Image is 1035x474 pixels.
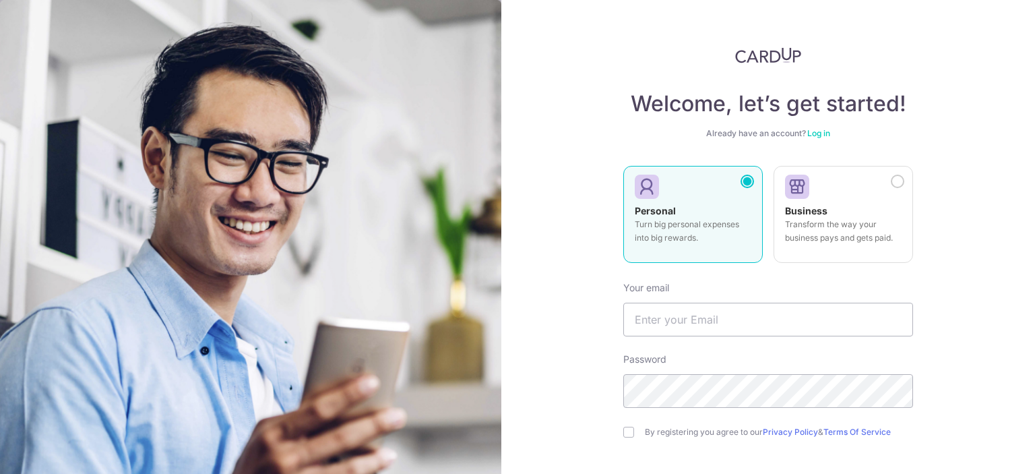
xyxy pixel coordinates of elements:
div: Already have an account? [623,128,913,139]
a: Business Transform the way your business pays and gets paid. [774,166,913,271]
a: Privacy Policy [763,427,818,437]
p: Transform the way your business pays and gets paid. [785,218,902,245]
p: Turn big personal expenses into big rewards. [635,218,751,245]
label: Your email [623,281,669,295]
a: Log in [807,128,830,138]
img: CardUp Logo [735,47,801,63]
strong: Business [785,205,827,216]
input: Enter your Email [623,303,913,336]
a: Personal Turn big personal expenses into big rewards. [623,166,763,271]
a: Terms Of Service [823,427,891,437]
strong: Personal [635,205,676,216]
label: By registering you agree to our & [645,427,913,438]
h4: Welcome, let’s get started! [623,90,913,117]
label: Password [623,353,666,366]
